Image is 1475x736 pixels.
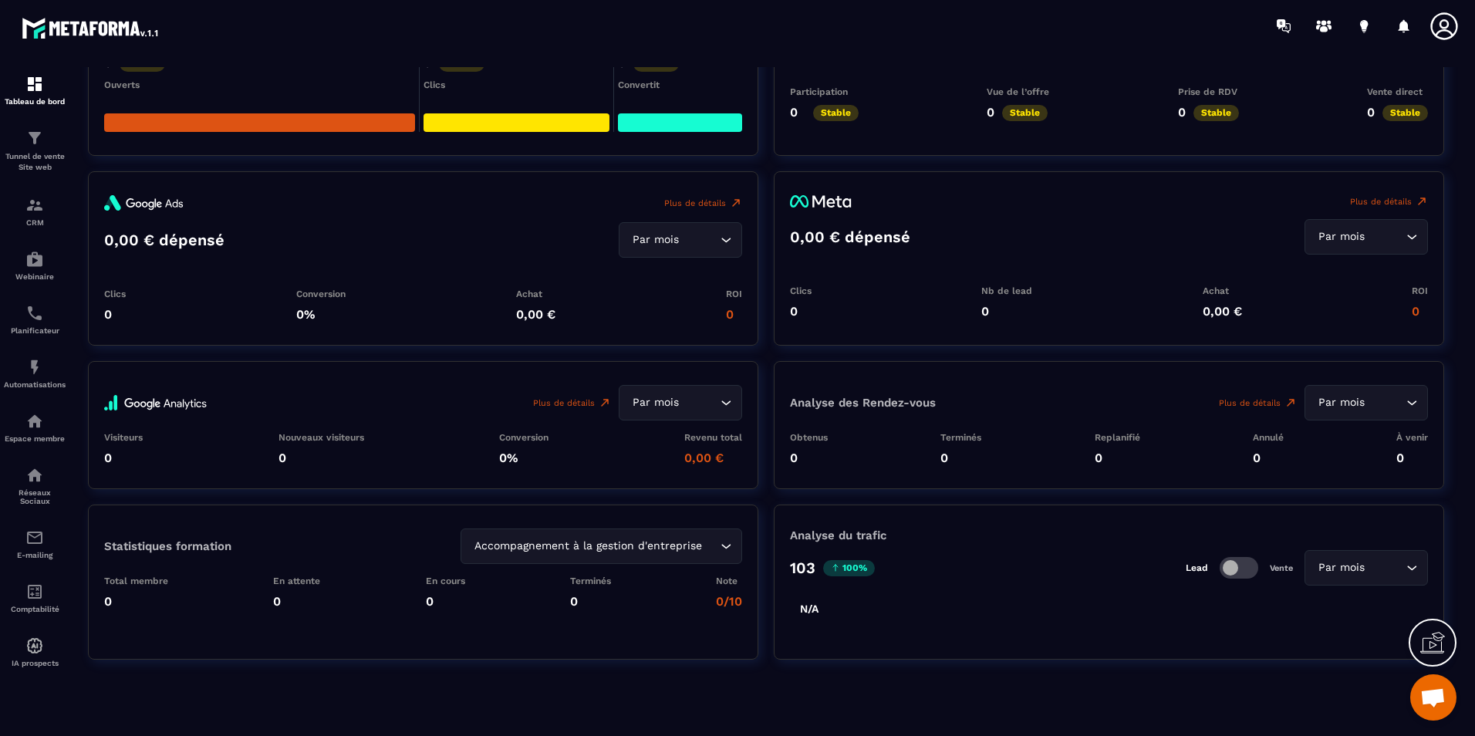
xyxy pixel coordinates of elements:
[570,576,611,586] p: Terminés
[1095,451,1140,465] p: 0
[4,488,66,505] p: Réseaux Sociaux
[664,195,742,211] a: Plus de détails
[716,576,742,586] p: Note
[4,184,66,238] a: formationformationCRM
[426,576,465,586] p: En cours
[790,304,812,319] p: 0
[296,289,346,299] p: Conversion
[4,238,66,292] a: automationsautomationsWebinaire
[705,538,717,555] input: Search for option
[4,380,66,389] p: Automatisations
[4,63,66,117] a: formationformationTableau de bord
[1193,105,1239,121] p: Stable
[104,307,126,322] p: 0
[570,594,611,609] p: 0
[1350,195,1428,208] a: Plus de détails
[790,228,910,246] p: 0,00 € dépensé
[296,307,346,322] p: 0%
[1203,304,1242,319] p: 0,00 €
[25,358,44,376] img: automations
[4,151,66,173] p: Tunnel de vente Site web
[104,79,415,90] div: Ouverts
[987,105,994,121] p: 0
[499,432,548,443] p: Conversion
[790,285,812,296] p: Clics
[104,539,231,553] p: Statistiques formation
[499,451,548,465] p: 0%
[104,432,143,443] p: Visiteurs
[104,231,224,249] p: 0,00 € dépensé
[1186,562,1208,573] p: Lead
[1178,86,1239,97] p: Prise de RDV
[1305,385,1428,420] div: Search for option
[1368,228,1402,245] input: Search for option
[730,197,742,209] img: arrowUpRight
[4,659,66,667] p: IA prospects
[618,79,742,90] div: Convertit
[4,117,66,184] a: formationformationTunnel de vente Site web
[516,307,555,322] p: 0,00 €
[471,538,705,555] span: Accompagnement à la gestion d'entreprise
[1219,397,1297,409] a: Plus de détails
[25,466,44,484] img: social-network
[22,14,160,42] img: logo
[4,346,66,400] a: automationsautomationsAutomatisations
[1368,559,1402,576] input: Search for option
[1367,105,1375,121] p: 0
[426,594,465,609] p: 0
[1382,105,1428,121] p: Stable
[619,385,742,420] div: Search for option
[104,594,168,609] p: 0
[4,272,66,281] p: Webinaire
[1002,105,1048,121] p: Stable
[4,326,66,335] p: Planificateur
[4,571,66,625] a: accountantaccountantComptabilité
[1284,397,1297,409] img: narrow-up-right-o.6b7c60e2.svg
[533,385,611,420] a: Plus de détails
[1270,563,1293,573] p: Vente
[1253,432,1284,443] p: Annulé
[682,231,717,248] input: Search for option
[790,105,798,121] p: 0
[790,432,828,443] p: Obtenus
[726,307,742,322] p: 0
[25,412,44,430] img: automations
[4,551,66,559] p: E-mailing
[4,605,66,613] p: Comptabilité
[1203,285,1242,296] p: Achat
[629,231,682,248] span: Par mois
[4,454,66,517] a: social-networksocial-networkRéseaux Sociaux
[278,451,364,465] p: 0
[684,432,742,443] p: Revenu total
[1367,86,1428,97] p: Vente direct
[682,394,717,411] input: Search for option
[273,576,320,586] p: En attente
[1315,228,1368,245] span: Par mois
[790,86,859,97] p: Participation
[629,394,682,411] span: Par mois
[800,603,819,615] tspan: N/A
[1095,432,1140,443] p: Replanifié
[726,289,742,299] p: ROI
[684,451,742,465] p: 0,00 €
[1368,394,1402,411] input: Search for option
[619,222,742,258] div: Search for option
[4,517,66,571] a: emailemailE-mailing
[1396,451,1428,465] p: 0
[424,79,610,90] div: Clics
[104,195,184,211] img: googleAdsLogo
[1178,105,1186,121] p: 0
[716,594,742,609] p: 0/10
[25,528,44,547] img: email
[1305,550,1428,586] div: Search for option
[25,75,44,93] img: formation
[1412,285,1428,296] p: ROI
[4,434,66,443] p: Espace membre
[104,289,126,299] p: Clics
[25,250,44,268] img: automations
[823,560,875,576] p: 100%
[813,105,859,121] p: Stable
[4,218,66,227] p: CRM
[104,451,143,465] p: 0
[25,196,44,214] img: formation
